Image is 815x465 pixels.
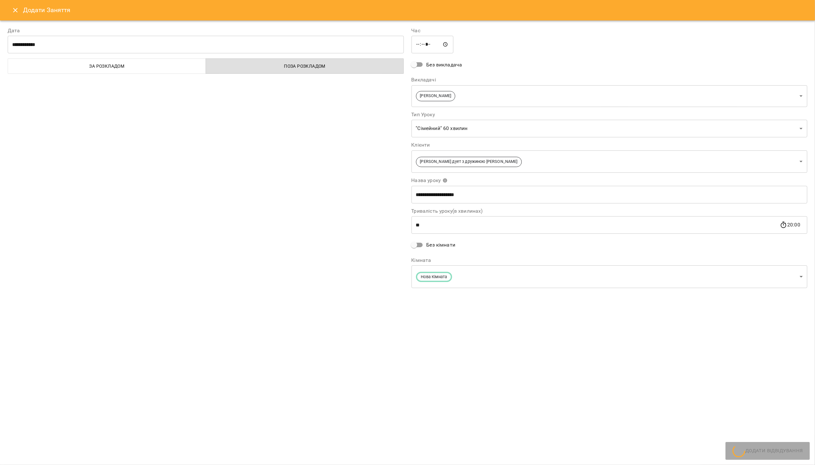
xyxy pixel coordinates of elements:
[411,28,808,33] label: Час
[416,93,455,99] span: [PERSON_NAME]
[8,3,23,18] button: Close
[443,178,448,183] svg: Вкажіть назву уроку або виберіть клієнтів
[411,209,808,214] label: Тривалість уроку(в хвилинах)
[427,61,462,69] span: Без викладача
[206,58,404,74] button: Поза розкладом
[8,58,206,74] button: За розкладом
[23,5,807,15] h6: Додати Заняття
[427,241,456,249] span: Без кімнати
[416,159,521,165] span: [PERSON_NAME] дует з дружиною [PERSON_NAME]
[417,274,451,280] span: Нова Кімната
[411,77,808,82] label: Викладачі
[411,150,808,173] div: [PERSON_NAME] дует з дружиною [PERSON_NAME]
[411,142,808,148] label: Клієнти
[411,258,808,263] label: Кімната
[411,112,808,117] label: Тип Уроку
[411,120,808,138] div: "Сімейний" 60 хвилин
[12,62,202,70] span: За розкладом
[411,178,448,183] span: Назва уроку
[8,28,404,33] label: Дата
[411,85,808,107] div: [PERSON_NAME]
[411,265,808,288] div: Нова Кімната
[210,62,400,70] span: Поза розкладом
